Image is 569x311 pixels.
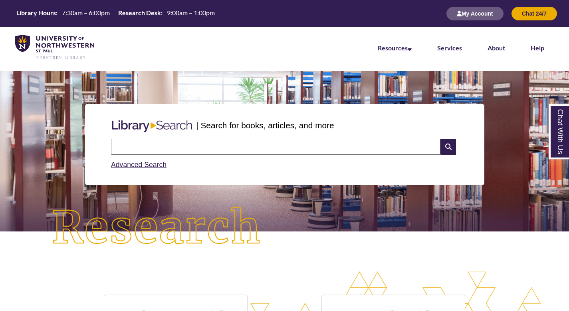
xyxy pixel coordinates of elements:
a: Help [531,44,544,52]
table: Hours Today [13,8,218,18]
a: Services [437,44,462,52]
i: Search [440,139,456,155]
th: Research Desk: [115,8,164,17]
th: Library Hours: [13,8,59,17]
p: | Search for books, articles, and more [196,119,334,132]
img: UNWSP Library Logo [15,35,94,60]
span: 7:30am – 6:00pm [62,9,110,16]
button: My Account [446,7,504,20]
button: Chat 24/7 [512,7,557,20]
a: Chat 24/7 [512,10,557,17]
a: About [488,44,505,52]
span: 9:00am – 1:00pm [167,9,215,16]
img: Research [28,183,284,273]
a: My Account [446,10,504,17]
img: Libary Search [108,117,196,136]
a: Advanced Search [111,161,167,169]
a: Resources [378,44,412,52]
a: Hours Today [13,8,218,19]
